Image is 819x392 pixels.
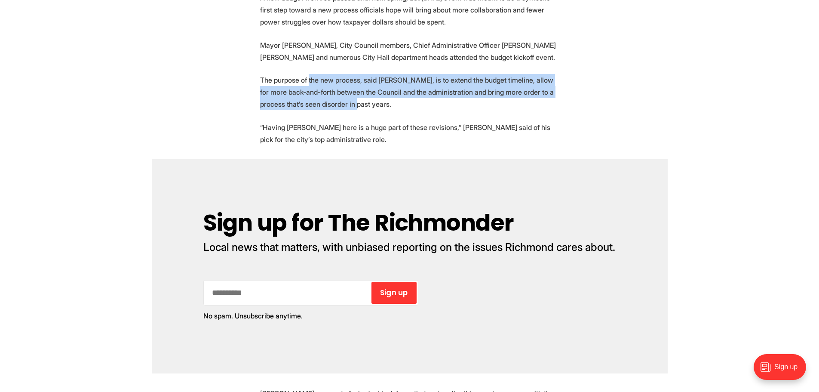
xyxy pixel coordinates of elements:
[203,241,615,253] span: Local news that matters, with unbiased reporting on the issues Richmond cares about.
[203,207,514,238] span: Sign up for The Richmonder
[203,312,303,320] span: No spam. Unsubscribe anytime.
[260,39,559,63] p: Mayor [PERSON_NAME], City Council members, Chief Administrative Officer [PERSON_NAME] [PERSON_NAM...
[260,74,559,110] p: The purpose of the new process, said [PERSON_NAME], is to extend the budget timeline, allow for m...
[260,121,559,145] p: “Having [PERSON_NAME] here is a huge part of these revisions,” [PERSON_NAME] said of his pick for...
[380,289,408,296] span: Sign up
[746,350,819,392] iframe: portal-trigger
[371,282,417,304] button: Sign up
